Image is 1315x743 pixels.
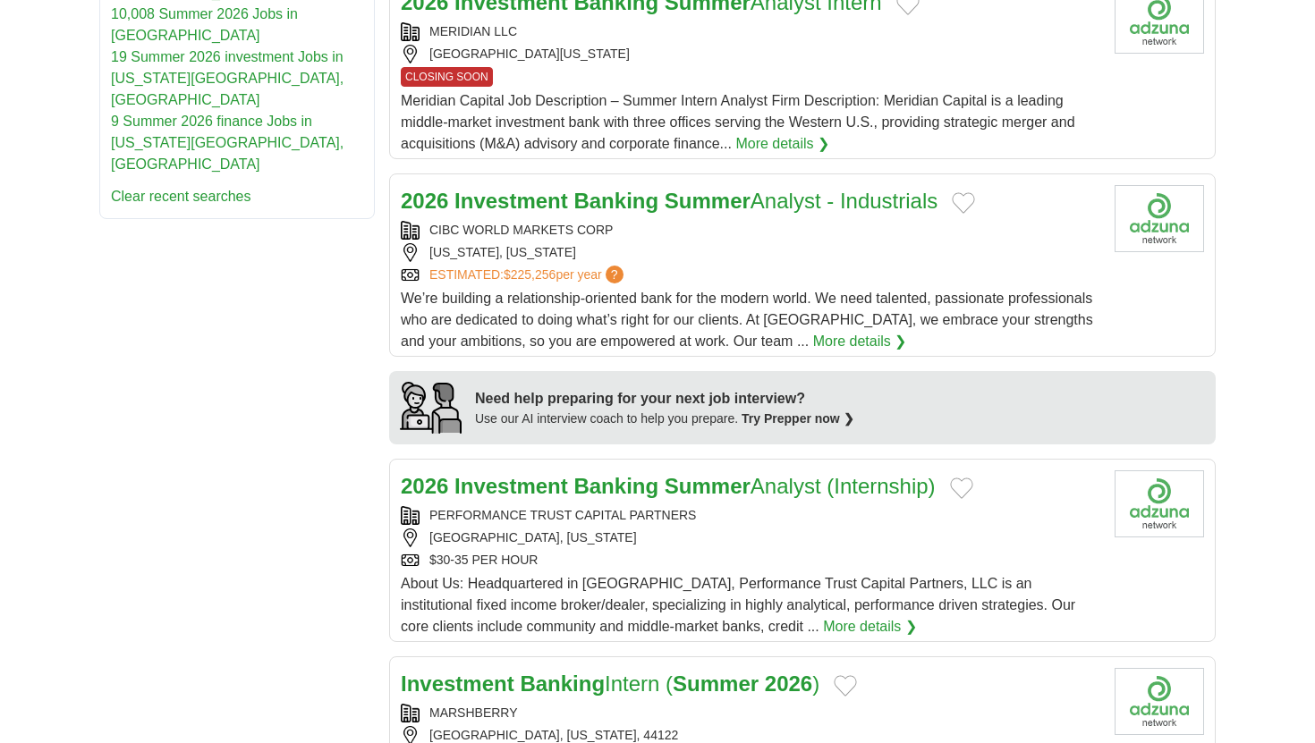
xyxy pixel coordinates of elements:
a: Clear recent searches [111,189,251,204]
a: 2026 Investment Banking SummerAnalyst - Industrials [401,189,937,213]
button: Add to favorite jobs [952,192,975,214]
strong: Banking [573,189,658,213]
strong: Banking [520,671,605,696]
a: Try Prepper now ❯ [742,411,854,426]
div: MARSHBERRY [401,704,1100,722]
strong: Summer [673,671,759,696]
button: Add to favorite jobs [950,477,973,499]
a: 9 Summer 2026 finance Jobs in [US_STATE][GEOGRAPHIC_DATA], [GEOGRAPHIC_DATA] [111,114,344,172]
strong: Banking [573,474,658,498]
div: [GEOGRAPHIC_DATA][US_STATE] [401,45,1100,63]
span: $225,256 [504,267,556,282]
strong: 2026 [401,189,448,213]
a: ESTIMATED:$225,256per year? [429,266,627,284]
div: MERIDIAN LLC [401,22,1100,41]
img: Company logo [1115,470,1204,537]
div: Need help preparing for your next job interview? [475,388,854,409]
div: $30-35 PER HOUR [401,551,1100,570]
a: 10,008 Summer 2026 Jobs in [GEOGRAPHIC_DATA] [111,6,298,43]
img: Company logo [1115,668,1204,735]
div: PERFORMANCE TRUST CAPITAL PARTNERS [401,506,1100,525]
div: [GEOGRAPHIC_DATA], [US_STATE] [401,528,1100,547]
span: CLOSING SOON [401,67,493,87]
strong: Summer [665,474,751,498]
a: More details ❯ [735,133,829,155]
span: ? [606,266,624,283]
strong: 2026 [765,671,812,696]
a: More details ❯ [813,331,907,352]
span: Meridian Capital Job Description – Summer Intern Analyst Firm Description: Meridian Capital is a ... [401,93,1075,151]
a: More details ❯ [823,616,917,637]
button: Add to favorite jobs [834,675,857,697]
img: Company logo [1115,185,1204,252]
div: CIBC WORLD MARKETS CORP [401,221,1100,240]
a: Investment BankingIntern (Summer 2026) [401,671,819,696]
strong: Investment [401,671,514,696]
div: Use our AI interview coach to help you prepare. [475,409,854,428]
span: About Us: Headquartered in [GEOGRAPHIC_DATA], Performance Trust Capital Partners, LLC is an insti... [401,576,1075,634]
strong: Investment [454,189,568,213]
span: We’re building a relationship-oriented bank for the modern world. We need talented, passionate pr... [401,291,1093,349]
div: [US_STATE], [US_STATE] [401,243,1100,262]
strong: Summer [665,189,751,213]
a: 19 Summer 2026 investment Jobs in [US_STATE][GEOGRAPHIC_DATA], [GEOGRAPHIC_DATA] [111,49,344,107]
a: 2026 Investment Banking SummerAnalyst (Internship) [401,474,936,498]
strong: 2026 [401,474,448,498]
strong: Investment [454,474,568,498]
